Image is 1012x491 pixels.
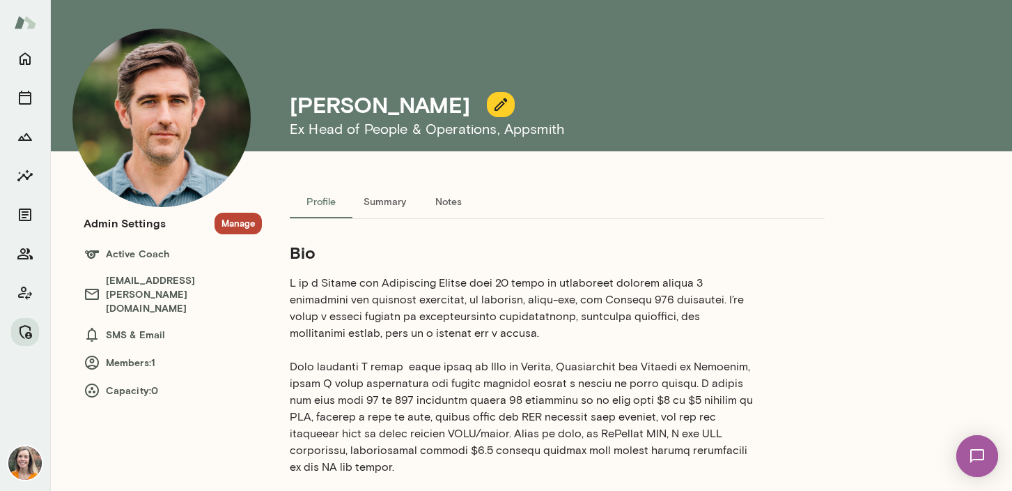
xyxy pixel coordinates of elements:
h6: SMS & Email [84,326,262,343]
h6: Active Coach [84,245,262,262]
button: Manage [215,213,262,234]
h6: Capacity: 0 [84,382,262,399]
button: Manage [11,318,39,346]
button: Documents [11,201,39,229]
h4: [PERSON_NAME] [290,91,470,118]
button: Insights [11,162,39,190]
button: Client app [11,279,39,307]
button: Profile [290,185,352,218]
img: Devin McIntire [72,29,251,207]
button: Growth Plan [11,123,39,151]
h6: [EMAIL_ADDRESS][PERSON_NAME][DOMAIN_NAME] [84,273,262,315]
button: Members [11,240,39,268]
button: Summary [352,185,417,218]
h6: Admin Settings [84,215,166,232]
h6: Ex Head of People & Operations , Appsmith [290,118,892,140]
button: Home [11,45,39,73]
button: Notes [417,185,480,218]
img: Mento [14,9,36,36]
h6: Members: 1 [84,354,262,371]
h5: Bio [290,241,758,264]
button: Sessions [11,84,39,112]
img: Carrie Kelly [8,446,42,480]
